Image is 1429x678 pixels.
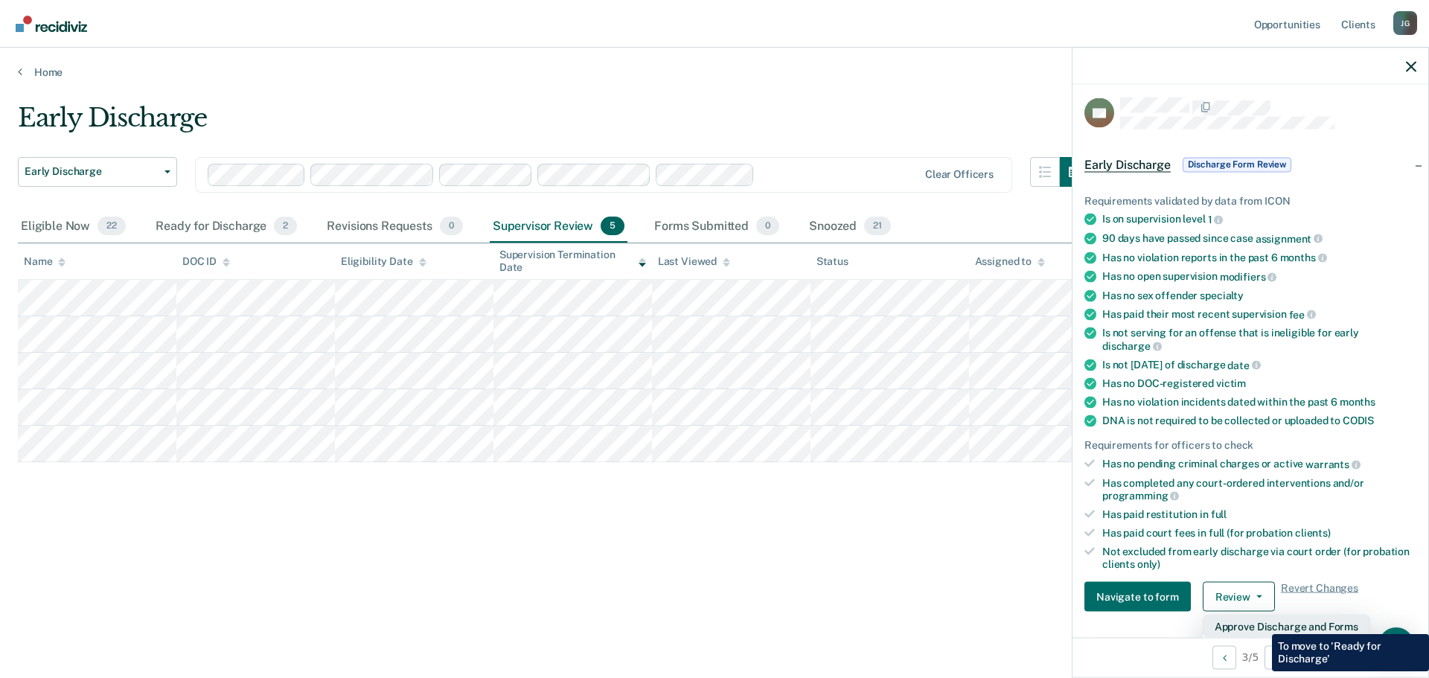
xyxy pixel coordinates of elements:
[1102,251,1416,264] div: Has no violation reports in the past 6
[651,211,782,243] div: Forms Submitted
[1137,557,1160,569] span: only)
[18,211,129,243] div: Eligible Now
[1295,526,1331,538] span: clients)
[1227,359,1260,371] span: date
[1343,415,1374,426] span: CODIS
[816,255,848,268] div: Status
[18,103,1090,145] div: Early Discharge
[490,211,628,243] div: Supervisor Review
[1256,232,1323,244] span: assignment
[1102,526,1416,539] div: Has paid court fees in full (for probation
[658,255,730,268] div: Last Viewed
[1305,458,1361,470] span: warrants
[25,165,159,178] span: Early Discharge
[1208,214,1224,226] span: 1
[1216,377,1246,389] span: victim
[756,217,779,236] span: 0
[1378,627,1414,663] div: Open Intercom Messenger
[1102,396,1416,409] div: Has no violation incidents dated within the past 6
[1280,252,1327,263] span: months
[1340,396,1375,408] span: months
[1084,582,1191,612] button: Navigate to form
[806,211,894,243] div: Snoozed
[1203,615,1370,639] button: Approve Discharge and Forms
[864,217,891,236] span: 21
[1084,636,1416,648] dt: Supervision
[1084,194,1416,207] div: Requirements validated by data from ICON
[1393,11,1417,35] div: J G
[1102,377,1416,390] div: Has no DOC-registered
[1102,476,1416,502] div: Has completed any court-ordered interventions and/or
[1084,439,1416,452] div: Requirements for officers to check
[499,249,646,274] div: Supervision Termination Date
[1102,458,1416,471] div: Has no pending criminal charges or active
[97,217,126,236] span: 22
[975,255,1045,268] div: Assigned to
[601,217,624,236] span: 5
[24,255,65,268] div: Name
[324,211,465,243] div: Revisions Requests
[1393,11,1417,35] button: Profile dropdown button
[1265,645,1288,669] button: Next Opportunity
[341,255,426,268] div: Eligibility Date
[1220,270,1277,282] span: modifiers
[1211,508,1227,520] span: full
[1102,545,1416,570] div: Not excluded from early discharge via court order (for probation clients
[1102,289,1416,301] div: Has no sex offender
[18,65,1411,79] a: Home
[1084,157,1171,172] span: Early Discharge
[1281,582,1358,612] span: Revert Changes
[1102,270,1416,284] div: Has no open supervision
[153,211,300,243] div: Ready for Discharge
[1102,213,1416,226] div: Is on supervision level
[16,16,87,32] img: Recidiviz
[1084,582,1197,612] a: Navigate to form link
[440,217,463,236] span: 0
[1102,339,1162,351] span: discharge
[1072,141,1428,188] div: Early DischargeDischarge Form Review
[925,168,994,181] div: Clear officers
[1289,308,1316,320] span: fee
[1212,645,1236,669] button: Previous Opportunity
[1183,157,1291,172] span: Discharge Form Review
[1203,582,1275,612] button: Review
[1102,415,1416,427] div: DNA is not required to be collected or uploaded to
[1102,231,1416,245] div: 90 days have passed since case
[1102,307,1416,321] div: Has paid their most recent supervision
[274,217,297,236] span: 2
[1102,490,1179,502] span: programming
[182,255,230,268] div: DOC ID
[1102,358,1416,371] div: Is not [DATE] of discharge
[1102,508,1416,521] div: Has paid restitution in
[1072,637,1428,677] div: 3 / 5
[1200,289,1244,301] span: specialty
[1102,327,1416,352] div: Is not serving for an offense that is ineligible for early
